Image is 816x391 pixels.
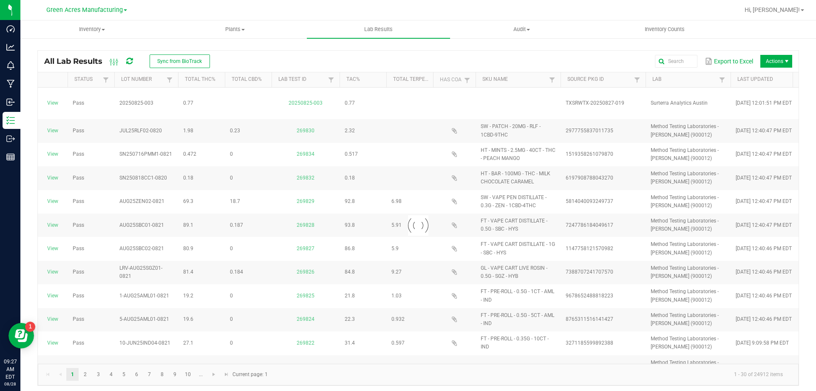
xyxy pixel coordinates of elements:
[6,153,15,161] inline-svg: Reports
[92,368,105,381] a: Page 3
[393,76,430,83] a: Total Terpenes%Sortable
[6,61,15,70] inline-svg: Monitoring
[25,322,35,332] iframe: Resource center unread badge
[593,20,737,38] a: Inventory Counts
[760,55,792,68] li: Actions
[462,75,472,86] a: Filter
[353,26,404,33] span: Lab Results
[6,116,15,125] inline-svg: Inventory
[737,76,812,83] a: Last UpdatedSortable
[6,134,15,143] inline-svg: Outbound
[433,72,476,88] th: Has CoA
[164,74,175,85] a: Filter
[632,74,642,85] a: Filter
[278,76,326,83] a: Lab Test IDSortable
[346,76,383,83] a: TAC%Sortable
[220,368,232,381] a: Go to the last page
[633,26,696,33] span: Inventory Counts
[4,381,17,387] p: 08/28
[185,76,221,83] a: Total THC%Sortable
[44,54,216,68] div: All Lab Results
[703,54,755,68] button: Export to Excel
[223,371,230,378] span: Go to the last page
[717,74,727,85] a: Filter
[20,20,164,38] a: Inventory
[164,26,306,33] span: Plants
[232,76,268,83] a: Total CBD%Sortable
[105,368,117,381] a: Page 4
[195,368,207,381] a: Page 11
[118,368,130,381] a: Page 5
[130,368,143,381] a: Page 6
[164,20,307,38] a: Plants
[121,76,164,83] a: Lot NumberSortable
[273,368,790,382] kendo-pager-info: 1 - 30 of 24912 items
[101,74,111,85] a: Filter
[450,26,593,33] span: Audit
[210,371,217,378] span: Go to the next page
[567,76,632,83] a: Source Pkg IDSortable
[4,358,17,381] p: 09:27 AM EDT
[156,368,168,381] a: Page 8
[307,20,450,38] a: Lab Results
[547,74,557,85] a: Filter
[208,368,220,381] a: Go to the next page
[169,368,181,381] a: Page 9
[652,76,717,83] a: LabSortable
[6,25,15,33] inline-svg: Dashboard
[157,58,202,64] span: Sync from BioTrack
[38,364,799,385] kendo-pager: Current page: 1
[6,98,15,106] inline-svg: Inbound
[150,54,210,68] button: Sync from BioTrack
[326,74,336,85] a: Filter
[182,368,194,381] a: Page 10
[79,368,91,381] a: Page 2
[74,76,100,83] a: StatusSortable
[46,6,123,14] span: Green Acres Manufacturing
[450,20,593,38] a: Audit
[21,26,163,33] span: Inventory
[6,80,15,88] inline-svg: Manufacturing
[482,76,547,83] a: SKU NameSortable
[6,43,15,51] inline-svg: Analytics
[745,6,800,13] span: Hi, [PERSON_NAME]!
[143,368,156,381] a: Page 7
[655,55,697,68] input: Search
[66,368,79,381] a: Page 1
[8,323,34,348] iframe: Resource center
